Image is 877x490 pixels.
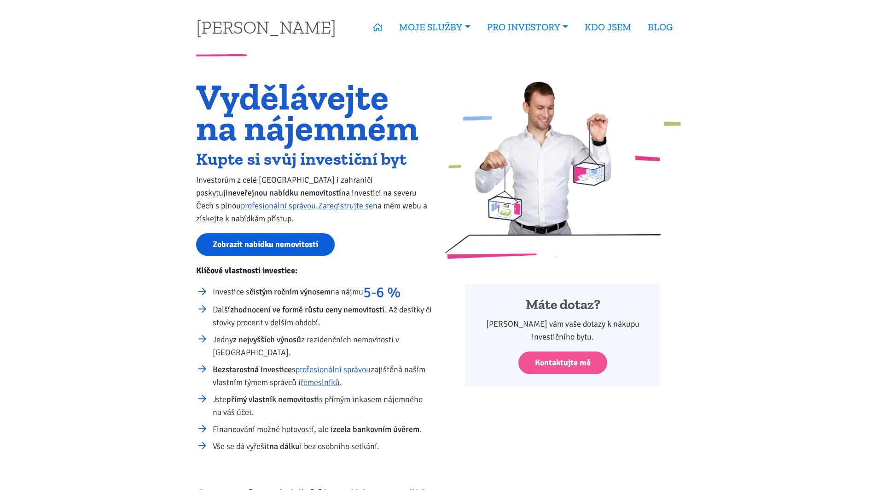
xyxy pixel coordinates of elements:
h1: Vydělávejte na nájemném [196,81,432,143]
strong: zcela bankovním úvěrem [333,424,419,434]
a: [PERSON_NAME] [196,18,336,36]
strong: z nejvyšších výnosů [233,334,301,345]
li: s zajištěná naším vlastním týmem správců i . [213,363,432,389]
li: Financování možné hotovostí, ale i . [213,423,432,436]
li: Investice s na nájmu [213,285,432,299]
a: BLOG [639,17,681,38]
a: Kontaktujte mě [518,352,607,374]
li: Jedny z rezidenčních nemovitostí v [GEOGRAPHIC_DATA]. [213,333,432,359]
a: řemeslníků [301,377,340,387]
li: Jste s přímým inkasem nájemného na váš účet. [213,393,432,419]
p: Investorům z celé [GEOGRAPHIC_DATA] i zahraničí poskytuji na investici na severu Čech s plnou . n... [196,173,432,225]
strong: zhodnocení ve formě růstu ceny nemovitostí [230,305,384,315]
li: Další . Až desítky či stovky procent v delším období. [213,303,432,329]
a: Zaregistrujte se [318,201,373,211]
h4: Máte dotaz? [478,296,648,314]
p: [PERSON_NAME] vám vaše dotazy k nákupu investičního bytu. [478,317,648,343]
strong: přímý vlastník nemovitosti [227,394,319,404]
a: KDO JSEM [576,17,639,38]
strong: neveřejnou nabídku nemovitostí [228,188,341,198]
strong: Bezstarostná investice [213,364,292,375]
strong: 5-6 % [363,283,401,301]
a: Zobrazit nabídku nemovitostí [196,233,335,256]
p: Klíčové vlastnosti investice: [196,264,432,277]
a: PRO INVESTORY [479,17,576,38]
li: Vše se dá vyřešit i bez osobního setkání. [213,440,432,453]
h2: Kupte si svůj investiční byt [196,151,432,167]
a: MOJE SLUŽBY [391,17,478,38]
a: profesionální správou [241,201,316,211]
strong: na dálku [269,441,300,451]
a: profesionální správou [296,364,371,375]
strong: čistým ročním výnosem [250,287,331,297]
